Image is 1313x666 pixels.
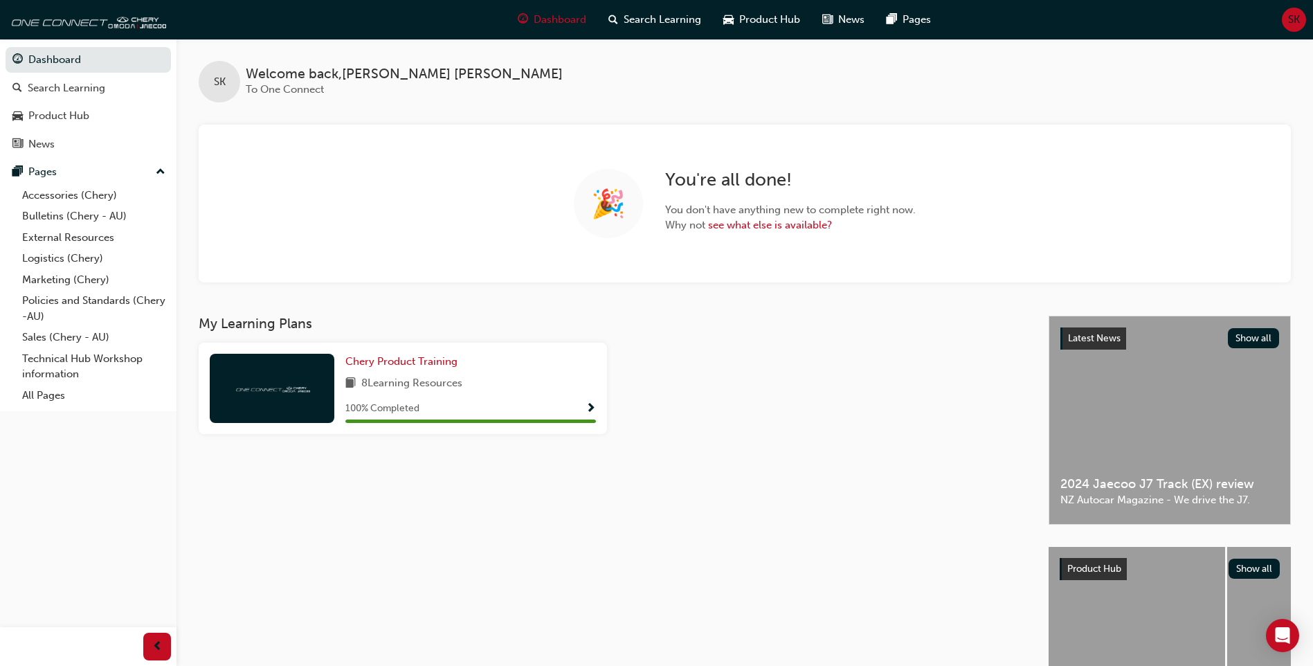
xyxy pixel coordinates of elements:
a: Product HubShow all [1060,558,1280,580]
span: search-icon [608,11,618,28]
button: Pages [6,159,171,185]
span: book-icon [345,375,356,393]
div: Open Intercom Messenger [1266,619,1299,652]
a: Product Hub [6,103,171,129]
a: news-iconNews [811,6,876,34]
span: 🎉 [591,196,626,212]
a: All Pages [17,385,171,406]
span: Chery Product Training [345,355,458,368]
a: Dashboard [6,47,171,73]
span: Dashboard [534,12,586,28]
div: News [28,136,55,152]
span: car-icon [12,110,23,123]
span: news-icon [822,11,833,28]
span: Why not [665,217,916,233]
div: Search Learning [28,80,105,96]
button: Show Progress [586,400,596,417]
a: Bulletins (Chery - AU) [17,206,171,227]
span: news-icon [12,138,23,151]
span: guage-icon [12,54,23,66]
span: search-icon [12,82,22,95]
span: Pages [903,12,931,28]
button: SK [1282,8,1306,32]
a: Policies and Standards (Chery -AU) [17,290,171,327]
span: Product Hub [739,12,800,28]
a: News [6,132,171,157]
img: oneconnect [7,6,166,33]
span: You don't have anything new to complete right now. [665,202,916,218]
a: External Resources [17,227,171,249]
span: Welcome back , [PERSON_NAME] [PERSON_NAME] [246,66,563,82]
a: Marketing (Chery) [17,269,171,291]
span: To One Connect [246,83,324,96]
span: News [838,12,864,28]
span: 2024 Jaecoo J7 Track (EX) review [1060,476,1279,492]
span: NZ Autocar Magazine - We drive the J7. [1060,492,1279,508]
a: Latest NewsShow all [1060,327,1279,350]
a: Latest NewsShow all2024 Jaecoo J7 Track (EX) reviewNZ Autocar Magazine - We drive the J7. [1049,316,1291,525]
h2: You're all done! [665,169,916,191]
a: Logistics (Chery) [17,248,171,269]
a: Search Learning [6,75,171,101]
span: guage-icon [518,11,528,28]
a: pages-iconPages [876,6,942,34]
a: Technical Hub Workshop information [17,348,171,385]
a: Accessories (Chery) [17,185,171,206]
a: Sales (Chery - AU) [17,327,171,348]
button: DashboardSearch LearningProduct HubNews [6,44,171,159]
span: Show Progress [586,403,596,415]
span: prev-icon [152,638,163,656]
span: SK [214,74,226,90]
a: Chery Product Training [345,354,463,370]
img: oneconnect [234,381,310,395]
div: Pages [28,164,57,180]
a: car-iconProduct Hub [712,6,811,34]
span: car-icon [723,11,734,28]
span: SK [1288,12,1300,28]
button: Show all [1229,559,1280,579]
div: Product Hub [28,108,89,124]
span: Latest News [1068,332,1121,344]
span: 8 Learning Resources [361,375,462,393]
span: up-icon [156,163,165,181]
a: search-iconSearch Learning [597,6,712,34]
span: Product Hub [1067,563,1121,575]
a: see what else is available? [708,219,832,231]
h3: My Learning Plans [199,316,1026,332]
span: 100 % Completed [345,401,419,417]
a: guage-iconDashboard [507,6,597,34]
span: pages-icon [887,11,897,28]
button: Show all [1228,328,1280,348]
span: pages-icon [12,166,23,179]
span: Search Learning [624,12,701,28]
